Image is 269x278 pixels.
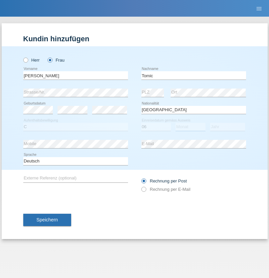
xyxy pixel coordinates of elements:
[37,217,58,222] span: Speichern
[256,5,262,12] i: menu
[23,58,40,63] label: Herr
[23,35,246,43] h1: Kundin hinzufügen
[252,6,266,10] a: menu
[141,178,187,183] label: Rechnung per Post
[48,58,52,62] input: Frau
[141,187,191,192] label: Rechnung per E-Mail
[141,178,146,187] input: Rechnung per Post
[141,187,146,195] input: Rechnung per E-Mail
[48,58,65,63] label: Frau
[23,58,28,62] input: Herr
[23,214,71,226] button: Speichern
